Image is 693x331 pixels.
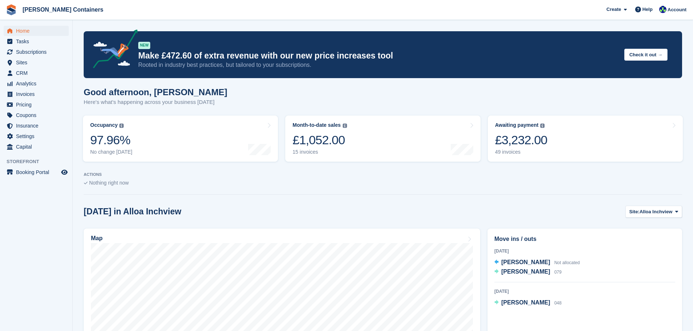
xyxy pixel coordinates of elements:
div: NEW [138,42,150,49]
div: £1,052.00 [292,133,347,148]
img: icon-info-grey-7440780725fd019a000dd9b08b2336e03edf1995a4989e88bcd33f0948082b44.svg [540,124,545,128]
img: blank_slate_check_icon-ba018cac091ee9be17c0a81a6c232d5eb81de652e7a59be601be346b1b6ddf79.svg [84,182,88,185]
div: Month-to-date sales [292,122,340,128]
a: menu [4,131,69,141]
div: 49 invoices [495,149,547,155]
a: [PERSON_NAME] 048 [494,298,562,308]
span: Alloa Inchview [640,208,672,215]
a: menu [4,110,69,120]
a: Month-to-date sales £1,052.00 15 invoices [285,116,480,162]
a: [PERSON_NAME] Containers [20,4,106,16]
div: 15 invoices [292,149,347,155]
span: Coupons [16,110,60,120]
button: Site: Alloa Inchview [625,206,682,218]
img: price-adjustments-announcement-icon-8257ccfd72463d97f412b2fc003d46551f7dbcb40ab6d574587a9cd5c0d94... [87,29,138,71]
div: Occupancy [90,122,118,128]
a: menu [4,121,69,131]
span: Settings [16,131,60,141]
span: Tasks [16,36,60,47]
a: [PERSON_NAME] 079 [494,267,562,277]
span: [PERSON_NAME] [501,299,550,306]
span: 048 [554,300,562,306]
p: Rooted in industry best practices, but tailored to your subscriptions. [138,61,618,69]
span: Storefront [7,158,72,165]
a: menu [4,57,69,68]
p: Make £472.60 of extra revenue with our new price increases tool [138,51,618,61]
a: menu [4,89,69,99]
a: menu [4,26,69,36]
span: Capital [16,142,60,152]
img: icon-info-grey-7440780725fd019a000dd9b08b2336e03edf1995a4989e88bcd33f0948082b44.svg [119,124,124,128]
span: [PERSON_NAME] [501,259,550,265]
span: Not allocated [554,260,580,265]
div: [DATE] [494,248,675,254]
a: Preview store [60,168,69,177]
span: Create [606,6,621,13]
button: Check it out → [624,49,668,61]
p: Here's what's happening across your business [DATE] [84,98,227,106]
img: icon-info-grey-7440780725fd019a000dd9b08b2336e03edf1995a4989e88bcd33f0948082b44.svg [343,124,347,128]
span: Home [16,26,60,36]
a: Occupancy 97.96% No change [DATE] [83,116,278,162]
div: 97.96% [90,133,132,148]
span: 079 [554,270,562,275]
img: stora-icon-8386f47178a22dfd0bd8f6a31ec36ba5ce8667c1dd55bd0f319d3a0aa187defe.svg [6,4,17,15]
span: CRM [16,68,60,78]
div: £3,232.00 [495,133,547,148]
span: Insurance [16,121,60,131]
a: menu [4,142,69,152]
a: menu [4,100,69,110]
span: Site: [629,208,640,215]
a: menu [4,68,69,78]
h1: Good afternoon, [PERSON_NAME] [84,87,227,97]
div: [DATE] [494,288,675,295]
div: No change [DATE] [90,149,132,155]
span: [PERSON_NAME] [501,269,550,275]
h2: [DATE] in Alloa Inchview [84,207,181,217]
span: Help [642,6,653,13]
a: menu [4,167,69,177]
span: Booking Portal [16,167,60,177]
h2: Move ins / outs [494,235,675,243]
span: Invoices [16,89,60,99]
a: menu [4,36,69,47]
h2: Map [91,235,103,242]
a: [PERSON_NAME] Not allocated [494,258,580,267]
span: Account [668,6,686,13]
span: Pricing [16,100,60,110]
span: Subscriptions [16,47,60,57]
a: menu [4,78,69,89]
a: Awaiting payment £3,232.00 49 invoices [488,116,683,162]
a: menu [4,47,69,57]
div: Awaiting payment [495,122,539,128]
img: Audra Whitelaw [659,6,666,13]
p: ACTIONS [84,172,682,177]
span: Analytics [16,78,60,89]
span: Nothing right now [89,180,129,186]
span: Sites [16,57,60,68]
